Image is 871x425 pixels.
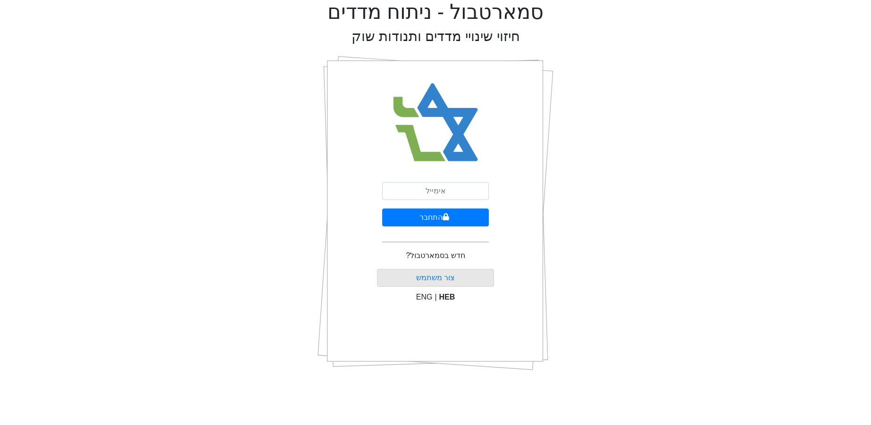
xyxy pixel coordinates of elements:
[352,28,520,45] h2: חיזוי שינויי מדדים ותנודות שוק
[382,208,489,226] button: התחבר
[377,269,494,287] button: צור משתמש
[382,182,489,200] input: אימייל
[406,250,465,261] p: חדש בסמארטבול?
[385,71,487,175] img: Smart Bull
[439,293,455,301] span: HEB
[435,293,436,301] span: |
[416,274,455,282] a: צור משתמש
[416,293,433,301] span: ENG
